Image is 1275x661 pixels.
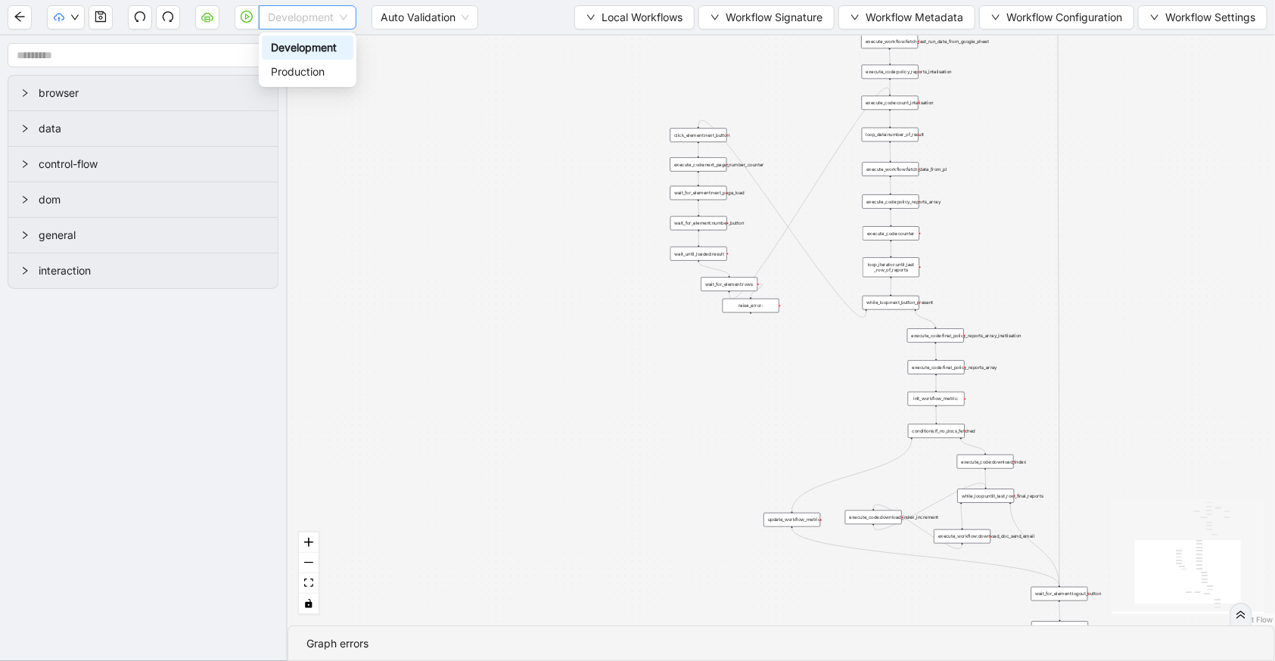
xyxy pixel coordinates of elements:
[271,39,344,56] div: Development
[262,36,353,60] div: Development
[306,635,1256,652] div: Graph errors
[20,124,30,133] span: right
[991,13,1000,22] span: down
[602,9,683,26] span: Local Workflows
[957,455,1014,469] div: execute_code:download_index
[908,360,965,374] div: execute_code:final_policy_reports_array
[39,191,266,208] span: dom
[14,11,26,23] span: arrow-left
[861,35,918,49] div: execute_workflow:fetch_last_run_date_from_google_sheet
[1150,13,1159,22] span: down
[201,11,213,23] span: cloud-server
[299,532,319,553] button: zoom in
[1031,587,1088,601] div: wait_for_element:logout_button
[299,573,319,594] button: fit view
[863,296,919,310] div: while_loop:next_button_present
[851,13,860,22] span: down
[20,160,30,169] span: right
[763,513,820,527] div: update_workflow_metric:
[862,65,919,79] div: execute_code:policy_reports_intalisation
[134,11,146,23] span: undo
[701,278,757,292] div: wait_for_element:rows
[1165,9,1255,26] span: Workflow Settings
[8,111,278,146] div: data
[1010,504,1059,585] g: Edge from while_loop:untill_last_row_final_reports to wait_for_element:logout_button
[1233,615,1273,624] a: React Flow attribution
[670,216,727,231] div: wait_for_element:number_button
[934,529,990,544] div: execute_workflow:download_doc_send_email
[908,424,965,439] div: conditions:if_no_docs_fetched
[726,9,823,26] span: Workflow Signature
[792,439,912,511] g: Edge from conditions:if_no_docs_fetched to update_workflow_metric:
[670,247,727,261] div: wait_until_loaded:result
[241,11,253,23] span: play-circle
[1236,610,1246,620] span: double-right
[8,253,278,288] div: interaction
[39,227,266,244] span: general
[979,5,1134,29] button: downWorkflow Configuration
[670,128,727,142] div: click_element:next_button
[723,299,779,313] div: raise_error:
[1138,5,1267,29] button: downWorkflow Settings
[670,157,727,172] div: execute_code:next_page_number_counter
[39,262,266,279] span: interaction
[698,120,866,318] g: Edge from while_loop:next_button_present to click_element:next_button
[729,88,890,299] g: Edge from wait_for_element:rows to execute_code:count_intalisation
[751,284,763,297] g: Edge from wait_for_element:rows to raise_error:
[862,128,919,142] div: loop_data:number_of_result
[670,186,727,200] div: wait_for_element:next_page_load
[8,5,32,29] button: arrow-left
[299,594,319,614] button: toggle interactivity
[271,64,344,80] div: Production
[8,76,278,110] div: browser
[47,5,85,29] button: cloud-uploaddown
[863,194,919,209] div: execute_code:policy_reports_array
[235,5,259,29] button: play-circle
[961,504,962,528] g: Edge from while_loop:untill_last_row_final_reports to execute_workflow:download_doc_send_email
[862,162,919,176] div: execute_workflow:fetch_data_from_pl
[838,5,975,29] button: downWorkflow Metadata
[873,504,962,548] g: Edge from execute_workflow:download_doc_send_email to execute_code:download_index_increment
[128,5,152,29] button: undo
[890,50,891,64] g: Edge from execute_workflow:fetch_last_run_date_from_google_sheet to execute_code:policy_reports_i...
[908,392,965,406] div: init_workflow_metric:
[20,266,30,275] span: right
[863,226,919,241] div: execute_code:counter
[1031,621,1088,635] div: click_element:logout_button
[20,195,30,204] span: right
[20,231,30,240] span: right
[54,12,64,23] span: cloud-upload
[70,13,79,22] span: down
[1059,602,1060,619] g: Edge from wait_for_element:logout_button to click_element:logout_button
[792,528,1059,585] g: Edge from update_workflow_metric: to wait_for_element:logout_button
[20,88,30,98] span: right
[39,85,266,101] span: browser
[711,13,720,22] span: down
[381,6,469,29] span: Auto Validation
[866,9,963,26] span: Workflow Metadata
[873,483,986,530] g: Edge from execute_code:download_index_increment to while_loop:untill_last_row_final_reports
[862,96,919,110] div: execute_code:count_intalisation
[162,11,174,23] span: redo
[957,489,1014,503] div: while_loop:untill_last_row_final_reports
[95,11,107,23] span: save
[262,60,353,84] div: Production
[916,311,936,327] g: Edge from while_loop:next_button_present to execute_code:final_policy_reports_array_inatlisation
[195,5,219,29] button: cloud-server
[8,182,278,217] div: dom
[574,5,695,29] button: downLocal Workflows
